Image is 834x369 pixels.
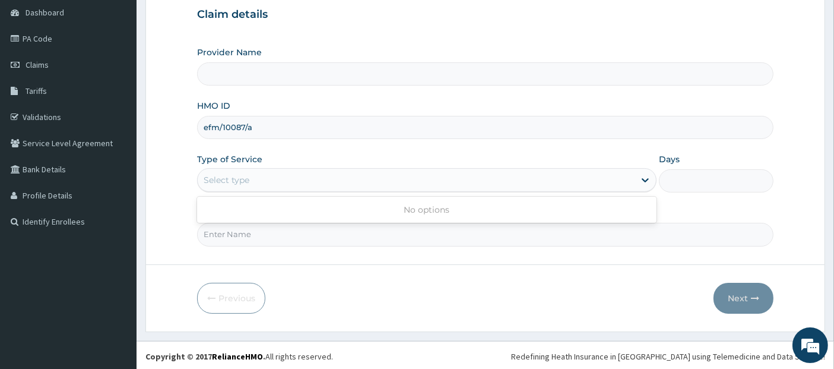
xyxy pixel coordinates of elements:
img: d_794563401_company_1708531726252_794563401 [22,59,48,89]
input: Enter Name [197,223,774,246]
span: We're online! [69,109,164,229]
div: Redefining Heath Insurance in [GEOGRAPHIC_DATA] using Telemedicine and Data Science! [511,351,825,362]
div: Select type [204,174,249,186]
label: Provider Name [197,46,262,58]
label: Days [659,153,680,165]
textarea: Type your message and hit 'Enter' [6,244,226,286]
strong: Copyright © 2017 . [145,351,265,362]
div: No options [197,199,657,220]
button: Previous [197,283,265,314]
label: Type of Service [197,153,262,165]
span: Tariffs [26,86,47,96]
label: HMO ID [197,100,230,112]
button: Next [714,283,773,314]
input: Enter HMO ID [197,116,774,139]
h3: Claim details [197,8,774,21]
a: RelianceHMO [212,351,263,362]
div: Minimize live chat window [195,6,223,34]
span: Claims [26,59,49,70]
span: Dashboard [26,7,64,18]
div: Chat with us now [62,67,199,82]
